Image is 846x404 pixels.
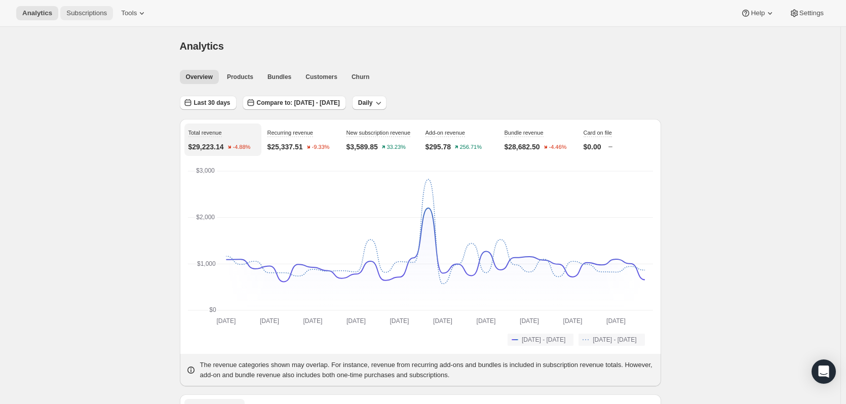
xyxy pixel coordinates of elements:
span: Help [751,9,764,17]
text: -9.33% [312,144,329,150]
span: Card on file [584,130,612,136]
button: Subscriptions [60,6,113,20]
span: Bundle revenue [505,130,544,136]
text: [DATE] [520,317,539,325]
span: Recurring revenue [267,130,314,136]
span: Analytics [22,9,52,17]
span: Products [227,73,253,81]
div: Open Intercom Messenger [812,359,836,384]
text: -4.46% [549,144,566,150]
span: Customers [305,73,337,81]
text: [DATE] [390,317,409,325]
button: Daily [352,96,387,110]
text: [DATE] [476,317,495,325]
span: Add-on revenue [426,130,465,136]
span: Daily [358,99,373,107]
span: New subscription revenue [347,130,411,136]
text: [DATE] [606,317,626,325]
text: $3,000 [196,167,215,174]
p: $0.00 [584,142,601,152]
span: [DATE] - [DATE] [522,336,565,344]
text: [DATE] [260,317,279,325]
button: [DATE] - [DATE] [508,334,573,346]
button: Analytics [16,6,58,20]
span: Churn [352,73,369,81]
p: $295.78 [426,142,451,152]
text: [DATE] [433,317,452,325]
text: -4.88% [233,144,250,150]
p: $25,337.51 [267,142,303,152]
p: The revenue categories shown may overlap. For instance, revenue from recurring add-ons and bundle... [200,360,655,380]
span: Bundles [267,73,291,81]
span: Last 30 days [194,99,230,107]
span: [DATE] - [DATE] [593,336,636,344]
span: Total revenue [188,130,222,136]
text: [DATE] [216,317,236,325]
text: [DATE] [303,317,322,325]
button: [DATE] - [DATE] [579,334,644,346]
span: Overview [186,73,213,81]
text: [DATE] [347,317,366,325]
button: Tools [115,6,153,20]
span: Analytics [180,41,224,52]
button: Settings [783,6,830,20]
span: Settings [799,9,824,17]
span: Compare to: [DATE] - [DATE] [257,99,340,107]
text: 256.71% [460,144,482,150]
p: $28,682.50 [505,142,540,152]
button: Help [735,6,781,20]
text: 33.23% [387,144,406,150]
button: Last 30 days [180,96,237,110]
text: $2,000 [196,214,215,221]
button: Compare to: [DATE] - [DATE] [243,96,346,110]
text: [DATE] [563,317,582,325]
text: $0 [209,306,216,313]
p: $3,589.85 [347,142,378,152]
span: Tools [121,9,137,17]
span: Subscriptions [66,9,107,17]
p: $29,223.14 [188,142,224,152]
text: $1,000 [197,260,216,267]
